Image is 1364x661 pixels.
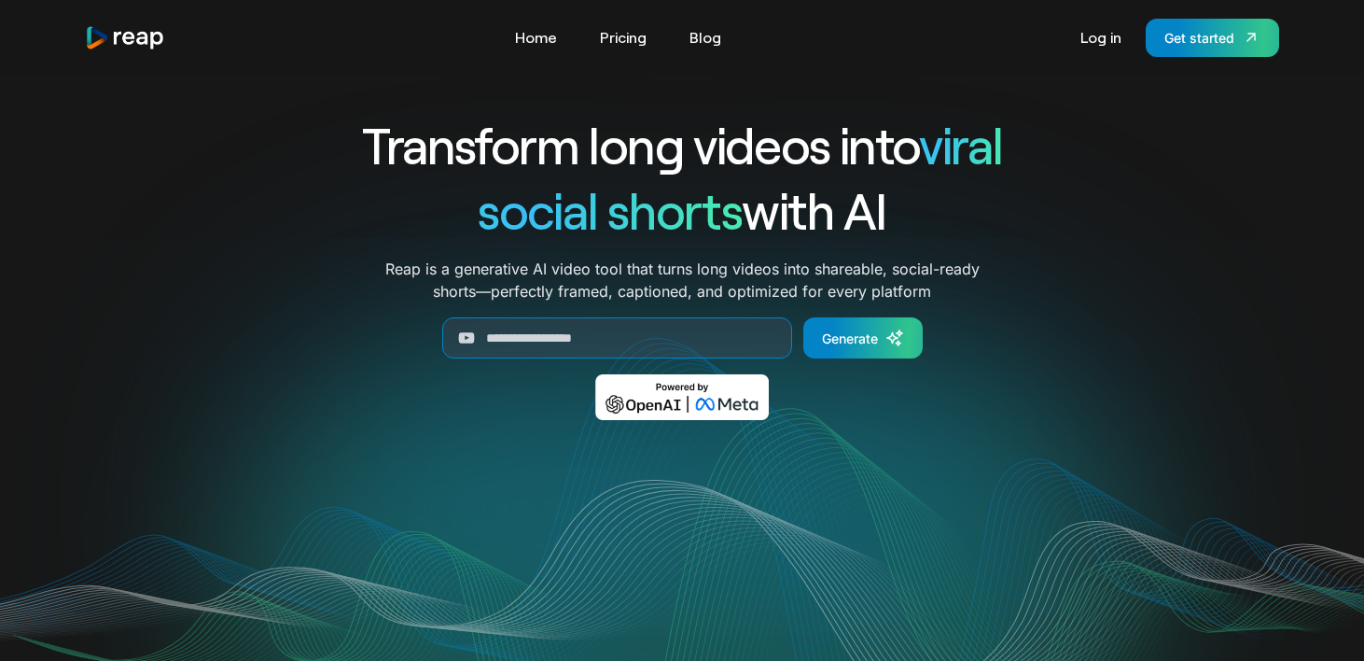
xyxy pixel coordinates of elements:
div: Get started [1164,28,1234,48]
a: Blog [680,22,731,52]
form: Generate Form [294,317,1070,359]
a: Get started [1146,19,1279,57]
span: social shorts [478,179,742,240]
span: viral [919,114,1002,175]
a: Pricing [591,22,656,52]
img: reap logo [85,25,165,50]
h1: Transform long videos into [294,112,1070,177]
img: Powered by OpenAI & Meta [595,374,770,420]
h1: with AI [294,177,1070,243]
a: Log in [1071,22,1131,52]
a: home [85,25,165,50]
p: Reap is a generative AI video tool that turns long videos into shareable, social-ready shorts—per... [385,258,980,302]
div: Generate [822,329,878,348]
a: Home [506,22,566,52]
a: Generate [803,317,923,359]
